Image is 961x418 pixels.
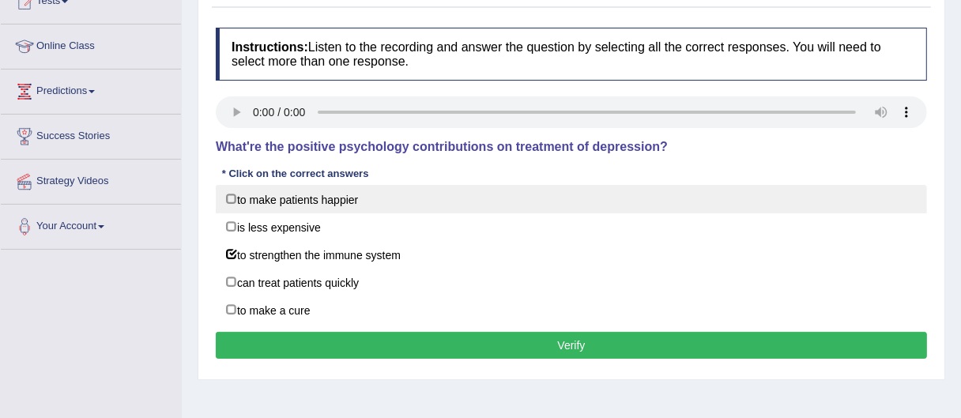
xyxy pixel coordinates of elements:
[1,24,181,64] a: Online Class
[232,40,308,54] b: Instructions:
[216,166,375,181] div: * Click on the correct answers
[216,28,927,81] h4: Listen to the recording and answer the question by selecting all the correct responses. You will ...
[216,268,927,296] label: can treat patients quickly
[216,213,927,241] label: is less expensive
[1,205,181,244] a: Your Account
[1,160,181,199] a: Strategy Videos
[216,240,927,269] label: to strengthen the immune system
[216,185,927,213] label: to make patients happier
[1,115,181,154] a: Success Stories
[216,140,927,154] h4: What're the positive psychology contributions on treatment of depression?
[216,296,927,324] label: to make a cure
[216,332,927,359] button: Verify
[1,70,181,109] a: Predictions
